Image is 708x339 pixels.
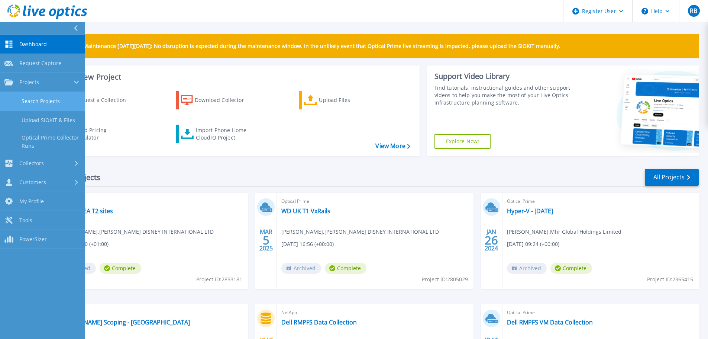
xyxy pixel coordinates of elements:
[55,43,560,49] p: Scheduled Maintenance [DATE][DATE]: No disruption is expected during the maintenance window. In t...
[74,93,133,108] div: Request a Collection
[196,127,254,141] div: Import Phone Home CloudIQ Project
[19,160,44,167] span: Collectors
[484,227,498,254] div: JAN 2024
[507,207,553,215] a: Hyper-V - [DATE]
[19,198,44,205] span: My Profile
[56,197,243,205] span: Optical Prime
[281,319,357,326] a: Dell RMPFS Data Collection
[422,275,468,284] span: Project ID: 2805029
[434,84,573,106] div: Find tutorials, instructional guides and other support videos to help you make the most of your L...
[434,71,573,81] div: Support Video Library
[196,275,242,284] span: Project ID: 2853181
[263,237,269,243] span: 5
[507,240,559,248] span: [DATE] 09:24 (+00:00)
[325,263,366,274] span: Complete
[319,93,378,108] div: Upload Files
[56,319,190,326] a: [PERSON_NAME] Scoping - [GEOGRAPHIC_DATA]
[281,308,469,317] span: NetApp
[434,134,491,149] a: Explore Now!
[375,143,410,150] a: View More
[485,237,498,243] span: 26
[100,263,141,274] span: Complete
[281,207,330,215] a: WD UK T1 VxRails
[195,93,254,108] div: Download Collector
[647,275,693,284] span: Project ID: 2365415
[19,79,39,86] span: Projects
[259,227,273,254] div: MAR 2025
[281,240,334,248] span: [DATE] 16:56 (+00:00)
[19,217,32,224] span: Tools
[19,179,46,186] span: Customers
[507,308,694,317] span: Optical Prime
[645,169,699,186] a: All Projects
[73,127,132,141] div: Cloud Pricing Calculator
[507,197,694,205] span: Optical Prime
[19,60,61,67] span: Request Capture
[176,91,259,109] a: Download Collector
[507,263,547,274] span: Archived
[19,236,47,243] span: PowerSizer
[690,8,697,14] span: RB
[299,91,382,109] a: Upload Files
[281,263,321,274] span: Archived
[53,125,136,143] a: Cloud Pricing Calculator
[53,91,136,109] a: Request a Collection
[281,197,469,205] span: Optical Prime
[53,73,410,81] h3: Start a New Project
[550,263,592,274] span: Complete
[507,319,593,326] a: Dell RMPFS VM Data Collection
[56,308,243,317] span: Optical Prime
[56,228,214,236] span: [PERSON_NAME] , [PERSON_NAME] DISNEY INTERNATIONAL LTD
[19,41,47,48] span: Dashboard
[281,228,439,236] span: [PERSON_NAME] , [PERSON_NAME] DISNEY INTERNATIONAL LTD
[507,228,621,236] span: [PERSON_NAME] , Mhr Global Holdings Limited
